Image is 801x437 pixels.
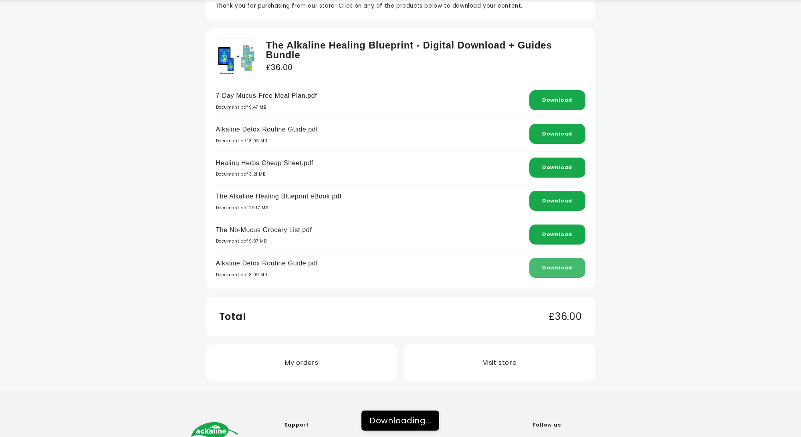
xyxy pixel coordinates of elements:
[533,422,641,428] h2: Follow us
[483,357,517,369] p: Visit store
[216,138,318,145] p: Document pdf 3.09 MB
[284,357,318,369] p: My orders
[542,264,572,271] a: Download
[216,258,318,269] p: Alkaline Detox Routine Guide.pdf
[239,272,240,278] span: ·
[248,205,249,211] span: ·
[239,171,240,177] span: ·
[542,197,572,204] a: Download
[216,124,318,136] p: Alkaline Detox Routine Guide.pdf
[239,205,240,211] span: ·
[284,422,393,428] h2: Support
[409,422,517,428] h2: Policies
[266,40,585,60] h3: The Alkaline Healing Blueprint - Digital Download + Guides Bundle
[216,271,318,279] p: Document pdf 3.09 MB
[266,60,585,76] h3: £36.00
[216,104,317,111] p: Document pdf 9.47 MB
[542,97,572,103] a: Download
[248,171,249,177] span: ·
[239,238,240,244] span: ·
[216,204,342,212] p: Document pdf 29.17 MB
[216,225,312,236] p: The No-Mucus Grocery List.pdf
[404,344,595,382] a: Visit store
[542,231,572,238] a: Download
[542,130,572,137] a: Download
[216,171,313,178] p: Document pdf 3.21 MB
[216,90,317,102] p: 7-Day Mucus-Free Meal Plan.pdf
[248,138,249,144] span: ·
[216,158,313,169] p: Healing Herbs Cheap Sheet.pdf
[216,238,312,245] p: Document pdf 9.37 MB
[549,310,582,324] h3: £36.00
[248,104,249,110] span: ·
[239,138,240,144] span: ·
[216,38,256,78] img: Digital_product.png
[248,238,249,244] span: ·
[219,310,246,324] h3: Total
[239,104,240,110] span: ·
[216,1,585,11] p: Thank you for purchasing from our store! Click on any of the products below to download your cont...
[206,344,397,382] a: My orders
[369,415,431,426] div: Downloading...
[216,191,342,202] p: The Alkaline Healing Blueprint eBook.pdf
[542,164,572,171] a: Download
[248,272,249,278] span: ·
